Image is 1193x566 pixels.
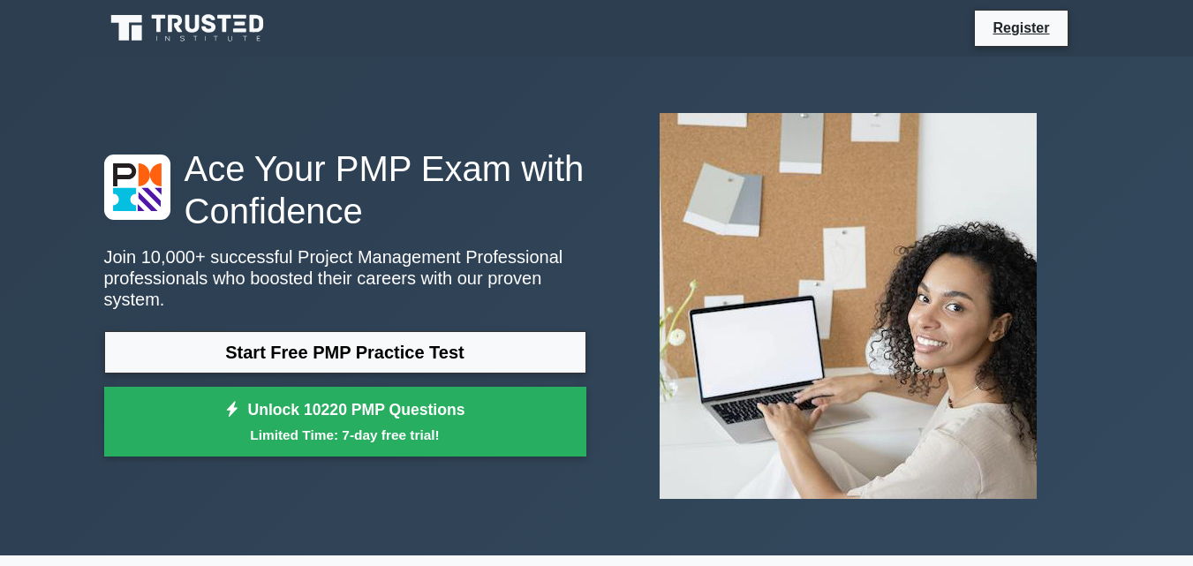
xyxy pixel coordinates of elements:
[104,246,586,310] p: Join 10,000+ successful Project Management Professional professionals who boosted their careers w...
[126,425,564,445] small: Limited Time: 7-day free trial!
[104,331,586,374] a: Start Free PMP Practice Test
[104,387,586,457] a: Unlock 10220 PMP QuestionsLimited Time: 7-day free trial!
[104,147,586,232] h1: Ace Your PMP Exam with Confidence
[982,17,1060,39] a: Register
